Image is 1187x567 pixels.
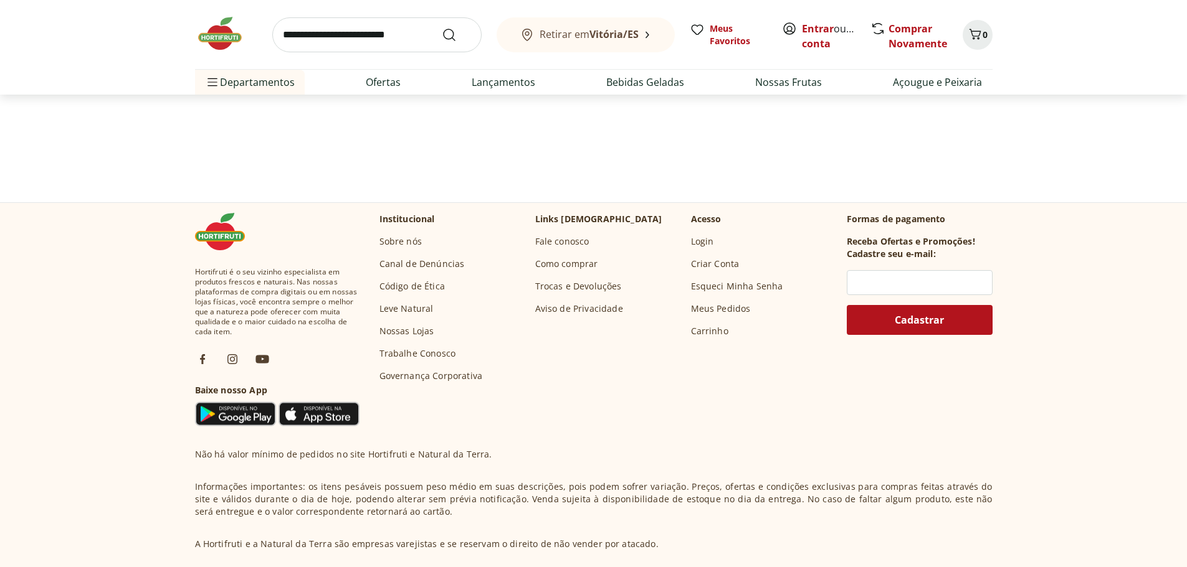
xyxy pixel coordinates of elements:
img: fb [195,352,210,367]
p: Não há valor mínimo de pedidos no site Hortifruti e Natural da Terra. [195,448,492,461]
a: Nossas Lojas [379,325,434,337]
a: Leve Natural [379,302,434,315]
img: App Store Icon [279,401,360,426]
span: ou [802,21,857,51]
img: ytb [255,352,270,367]
h3: Baixe nosso App [195,384,360,396]
span: Meus Favoritos [710,22,767,47]
a: Açougue e Peixaria [893,75,982,90]
a: Trabalhe Conosco [379,347,456,360]
span: Retirar em [540,29,639,40]
p: A Hortifruti e a Natural da Terra são empresas varejistas e se reservam o direito de não vender p... [195,538,659,550]
a: Entrar [802,22,834,35]
a: Trocas e Devoluções [535,280,622,293]
a: Governança Corporativa [379,370,483,382]
span: Hortifruti é o seu vizinho especialista em produtos frescos e naturais. Nas nossas plataformas de... [195,267,360,337]
a: Criar conta [802,22,870,50]
button: Menu [205,67,220,97]
a: Canal de Denúncias [379,258,465,270]
span: Cadastrar [895,315,944,325]
a: Fale conosco [535,235,589,248]
button: Carrinho [963,20,993,50]
p: Links [DEMOGRAPHIC_DATA] [535,213,662,225]
img: ig [225,352,240,367]
h3: Receba Ofertas e Promoções! [847,235,975,248]
a: Login [691,235,714,248]
h3: Cadastre seu e-mail: [847,248,936,260]
a: Aviso de Privacidade [535,302,623,315]
img: Hortifruti [195,213,257,250]
a: Meus Favoritos [690,22,767,47]
p: Formas de pagamento [847,213,993,225]
a: Código de Ética [379,280,445,293]
img: Hortifruti [195,15,257,52]
b: Vitória/ES [589,27,639,41]
span: 0 [983,29,988,40]
a: Esqueci Minha Senha [691,280,783,293]
a: Comprar Novamente [889,22,947,50]
a: Criar Conta [691,258,740,270]
a: Bebidas Geladas [606,75,684,90]
span: Departamentos [205,67,295,97]
input: search [272,17,482,52]
button: Cadastrar [847,305,993,335]
button: Retirar emVitória/ES [497,17,675,52]
a: Meus Pedidos [691,302,751,315]
p: Institucional [379,213,435,225]
button: Submit Search [442,27,472,42]
a: Sobre nós [379,235,422,248]
p: Informações importantes: os itens pesáveis possuem peso médio em suas descrições, pois podem sofr... [195,480,993,518]
a: Carrinho [691,325,728,337]
a: Como comprar [535,258,598,270]
a: Nossas Frutas [755,75,822,90]
a: Lançamentos [472,75,535,90]
p: Acesso [691,213,722,225]
a: Ofertas [366,75,401,90]
img: Google Play Icon [195,401,276,426]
